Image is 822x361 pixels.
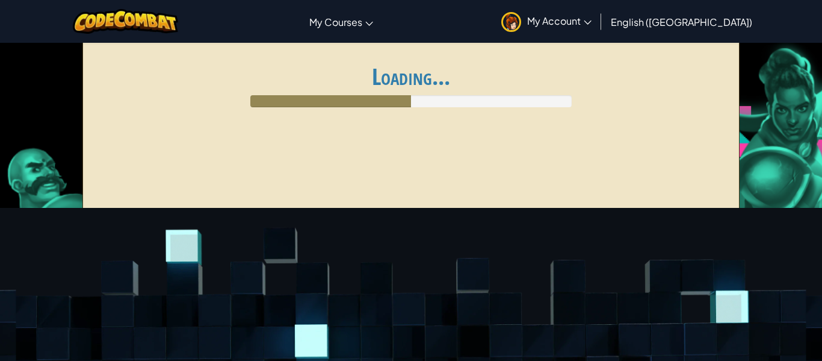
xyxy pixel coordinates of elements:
img: avatar [501,12,521,32]
span: My Account [527,14,592,27]
a: My Courses [303,5,379,38]
span: English ([GEOGRAPHIC_DATA]) [611,16,752,28]
h1: Loading... [90,64,732,89]
span: My Courses [309,16,362,28]
a: English ([GEOGRAPHIC_DATA]) [605,5,758,38]
a: My Account [495,2,598,40]
img: CodeCombat logo [73,9,178,34]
